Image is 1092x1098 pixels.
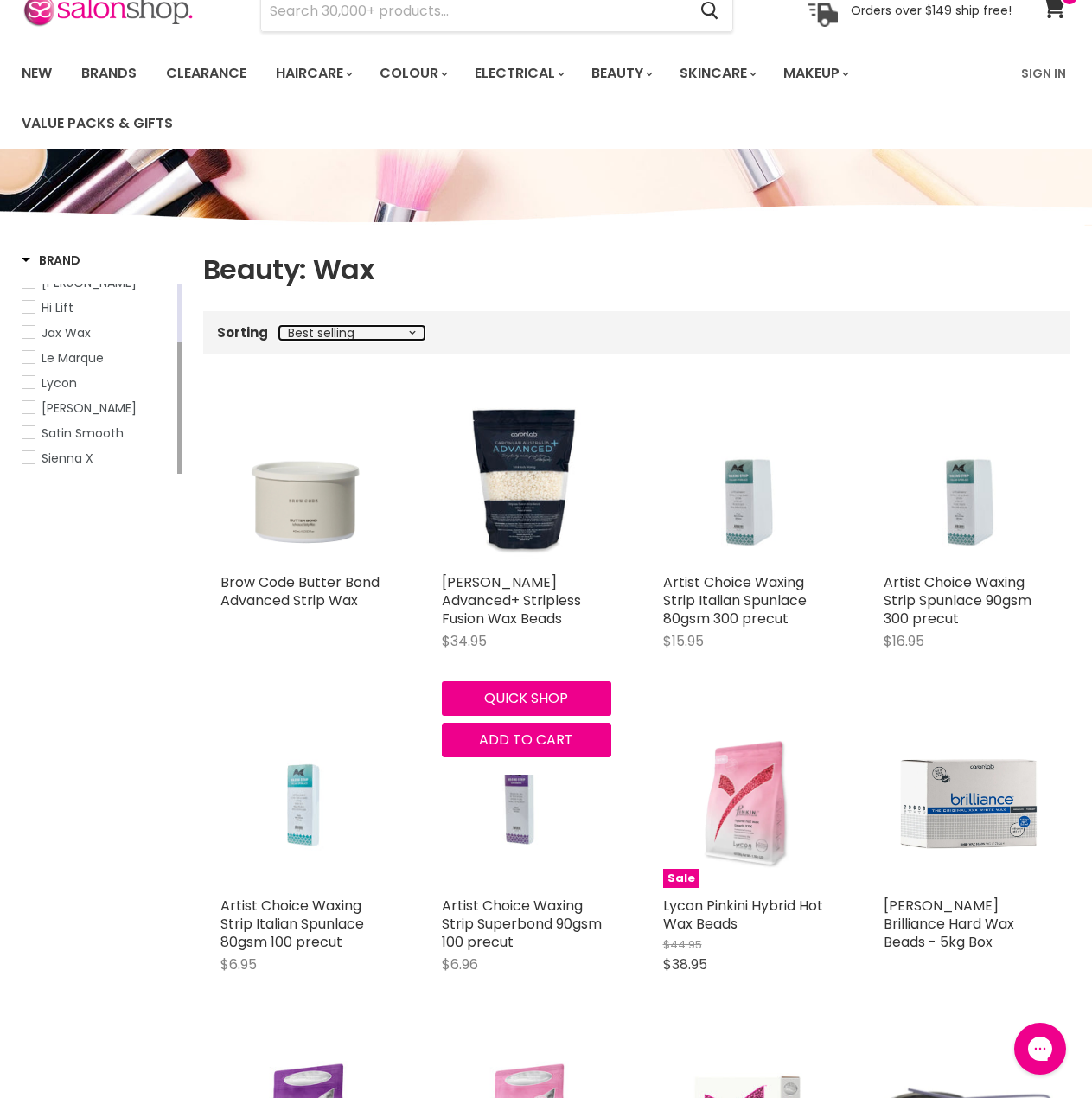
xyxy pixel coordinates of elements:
ul: Main menu [9,48,1011,149]
a: [PERSON_NAME] Advanced+ Stripless Fusion Wax Beads [442,572,581,629]
a: Hi Lift [22,298,174,317]
span: Add to cart [479,730,573,750]
a: Brow Code Butter Bond Advanced Strip Wax [220,572,380,610]
span: Le Marque [42,349,104,367]
img: Caron Advanced+ Stripless Fusion Wax Beads [442,396,611,565]
a: Lycon Pinkini Hybrid Hot Wax BeadsSale [663,719,833,889]
span: Satin Smooth [42,425,124,442]
a: Artist Choice Waxing Strip Spunlace 90gsm 300 precut [884,396,1053,565]
p: Orders over $149 ship free! [851,3,1012,18]
span: Lycon [42,374,77,392]
img: Artist Choice Waxing Strip Italian Spunlace 80gsm 300 precut [691,396,803,565]
a: Artist Choice Waxing Strip Superbond 90gsm 100 precut [442,896,602,952]
span: [PERSON_NAME] [42,399,137,417]
a: Lycon [22,373,174,393]
a: Artist Choice Waxing Strip Italian Spunlace 80gsm 100 precut [220,896,364,952]
img: Artist Choice Waxing Strip Spunlace 90gsm 300 precut [912,396,1025,565]
a: Makeup [770,55,859,92]
a: New [9,55,65,92]
span: $38.95 [663,954,707,974]
a: Beauty [578,55,663,92]
span: $15.95 [663,631,704,651]
a: Brands [68,55,150,92]
span: Jax Wax [42,324,91,342]
a: Sign In [1011,55,1076,92]
h3: Brand [22,252,80,269]
img: Artist Choice Waxing Strip Superbond 90gsm 100 precut [442,747,611,859]
span: Sale [663,869,699,889]
a: Jax Wax [22,323,174,342]
span: $34.95 [442,631,487,651]
a: Satin Smooth [22,424,174,443]
iframe: Gorgias live chat messenger [1006,1017,1075,1081]
a: Sienna X [22,449,174,468]
a: Artist Choice Waxing Strip Spunlace 90gsm 300 precut [884,572,1031,629]
a: Artist Choice Waxing Strip Superbond 90gsm 100 precut [442,719,611,889]
a: [PERSON_NAME] Brilliance Hard Wax Beads - 5kg Box [884,896,1014,952]
a: Value Packs & Gifts [9,105,186,142]
img: Lycon Pinkini Hybrid Hot Wax Beads [663,719,833,889]
a: Haircare [263,55,363,92]
a: Clearance [153,55,259,92]
a: Mancine [22,399,174,418]
img: Artist Choice Waxing Strip Italian Spunlace 80gsm 100 precut [220,747,390,859]
a: Le Marque [22,348,174,367]
label: Sorting [217,325,268,340]
a: Artist Choice Waxing Strip Italian Spunlace 80gsm 300 precut [663,572,807,629]
img: Brow Code Butter Bond Advanced Strip Wax [220,396,390,565]
span: $44.95 [663,936,702,953]
span: $6.96 [442,954,478,974]
a: Lycon Pinkini Hybrid Hot Wax Beads [663,896,823,934]
h1: Beauty: Wax [203,252,1070,288]
img: Caron Brilliance Hard Wax Beads - 5kg Box [884,719,1053,889]
a: Colour [367,55,458,92]
span: $6.95 [220,954,257,974]
a: Artist Choice Waxing Strip Italian Spunlace 80gsm 300 precut [663,396,833,565]
span: [PERSON_NAME] [42,274,137,291]
button: Quick shop [442,681,611,716]
span: $16.95 [884,631,924,651]
a: Artist Choice Waxing Strip Italian Spunlace 80gsm 100 precut [220,719,390,889]
a: Skincare [667,55,767,92]
button: Add to cart [442,723,611,757]
a: Electrical [462,55,575,92]
span: Hi Lift [42,299,73,316]
span: Sienna X [42,450,93,467]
